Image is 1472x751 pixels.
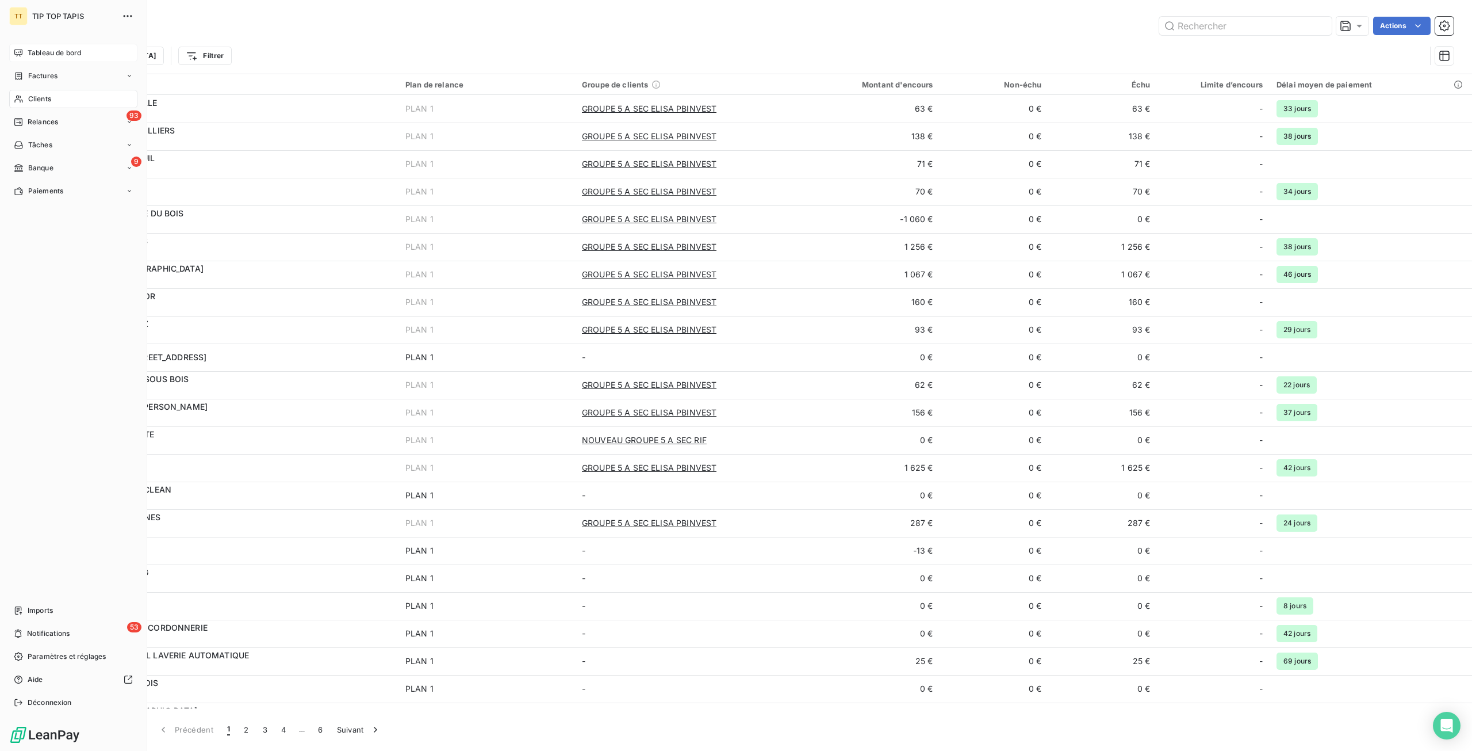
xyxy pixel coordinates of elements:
[582,269,716,280] span: GROUPE 5 A SEC ELISA PBINVEST
[79,650,249,660] span: A DEUX PAS EURL LAVERIE AUTOMATIQUE
[582,324,716,336] span: GROUPE 5 A SEC ELISA PBINVEST
[794,509,940,537] td: 287 €
[940,288,1049,316] td: 0 €
[79,468,392,479] span: C0006
[79,661,392,673] span: CL00494
[582,546,585,555] span: -
[1259,379,1263,391] span: -
[405,379,434,391] div: PLAN 1
[1276,376,1317,394] span: 22 jours
[582,434,707,446] span: NOUVEAU GROUPE 5 A SEC RIF
[1276,514,1317,532] span: 24 jours
[1164,80,1262,89] div: Limite d’encours
[237,718,255,742] button: 2
[582,103,716,115] span: GROUPE 5 A SEC ELISA PBINVEST
[801,80,933,89] div: Montant d'encours
[1259,131,1263,142] span: -
[794,261,940,288] td: 1 067 €
[293,720,311,739] span: …
[405,269,434,280] div: PLAN 1
[940,178,1049,205] td: 0 €
[1276,404,1317,421] span: 37 jours
[582,407,716,418] span: GROUPE 5 A SEC ELISA PBINVEST
[940,233,1049,261] td: 0 €
[405,655,434,667] div: PLAN 1
[1276,80,1465,89] div: Délai moyen de paiement
[1433,712,1460,739] div: Open Intercom Messenger
[1259,324,1263,336] span: -
[9,726,80,744] img: Logo LeanPay
[28,71,57,81] span: Factures
[28,48,81,58] span: Tableau de bord
[794,592,940,620] td: 0 €
[1259,600,1263,612] span: -
[79,136,392,148] span: C0600
[940,592,1049,620] td: 0 €
[28,697,72,708] span: Déconnexion
[1259,241,1263,253] span: -
[794,178,940,205] td: 70 €
[582,490,585,500] span: -
[794,150,940,178] td: 71 €
[582,628,585,638] span: -
[1276,625,1317,642] span: 42 jours
[1259,158,1263,170] span: -
[1049,288,1157,316] td: 160 €
[582,186,716,197] span: GROUPE 5 A SEC ELISA PBINVEST
[1259,573,1263,584] span: -
[274,718,293,742] button: 4
[582,352,585,362] span: -
[582,573,585,583] span: -
[1049,620,1157,647] td: 0 €
[794,288,940,316] td: 160 €
[794,316,940,344] td: 93 €
[79,551,392,562] span: 5 A SEC YERRES
[405,683,434,695] div: PLAN 1
[1049,426,1157,454] td: 0 €
[405,352,434,363] div: PLAN 1
[794,399,940,426] td: 156 €
[794,344,940,371] td: 0 €
[947,80,1042,89] div: Non-échu
[940,426,1049,454] td: 0 €
[1049,95,1157,123] td: 63 €
[1259,683,1263,695] span: -
[1276,321,1317,338] span: 29 jours
[405,80,568,89] div: Plan de relance
[794,426,940,454] td: 0 €
[794,233,940,261] td: 1 256 €
[794,565,940,592] td: 0 €
[794,703,940,730] td: 0 €
[794,675,940,703] td: 0 €
[582,241,716,253] span: GROUPE 5 A SEC ELISA PBINVEST
[405,324,434,336] div: PLAN 1
[79,109,392,120] span: C0007
[1049,592,1157,620] td: 0 €
[311,718,329,742] button: 6
[794,371,940,399] td: 62 €
[405,296,434,308] div: PLAN 1
[1276,183,1318,200] span: 34 jours
[940,509,1049,537] td: 0 €
[582,379,716,391] span: GROUPE 5 A SEC ELISA PBINVEST
[582,296,716,308] span: GROUPE 5 A SEC ELISA PBINVEST
[794,647,940,675] td: 25 €
[28,186,63,196] span: Paiements
[794,205,940,233] td: -1 060 €
[79,523,392,535] span: C0005
[1049,205,1157,233] td: 0 €
[27,628,70,639] span: Notifications
[1056,80,1151,89] div: Échu
[940,647,1049,675] td: 0 €
[940,537,1049,565] td: 0 €
[79,689,392,700] span: AFOREV
[28,140,52,150] span: Tâches
[256,718,274,742] button: 3
[794,482,940,509] td: 0 €
[1259,462,1263,474] span: -
[940,150,1049,178] td: 0 €
[1049,371,1157,399] td: 62 €
[940,344,1049,371] td: 0 €
[1259,628,1263,639] span: -
[227,724,230,735] span: 1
